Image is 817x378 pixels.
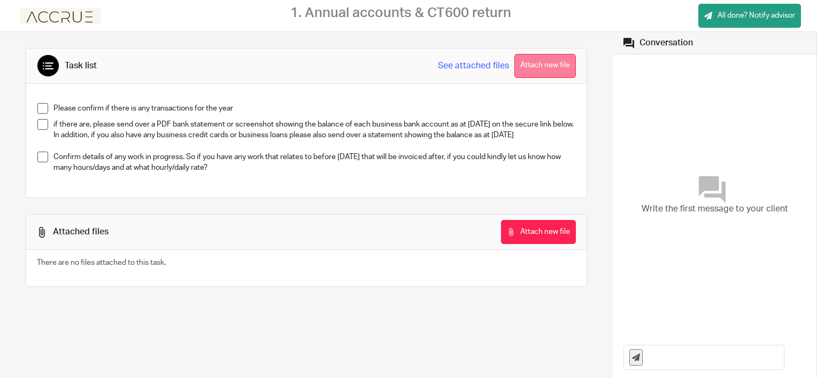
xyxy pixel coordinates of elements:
span: There are no files attached to this task. [37,259,166,266]
a: All done? Notify advisor [698,4,801,28]
p: Confirm details of any work in progress. So if you have any work that relates to before [DATE] th... [53,152,576,174]
span: All done? Notify advisor [718,10,795,21]
h2: 1. Annual accounts & CT600 return [290,5,511,21]
div: Attached files [53,226,109,238]
img: Accrue%20logo.png [20,8,101,24]
div: Task list [65,60,97,72]
a: See attached files [438,60,509,72]
p: Please confirm if there is any transactions for the year [53,103,576,114]
p: if there are, please send over a PDF bank statement or screenshot showing the balance of each bus... [53,119,576,141]
button: Attach new file [501,220,576,244]
div: Conversation [639,37,693,49]
button: Attach new file [514,54,576,78]
span: Write the first message to your client [642,203,788,215]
